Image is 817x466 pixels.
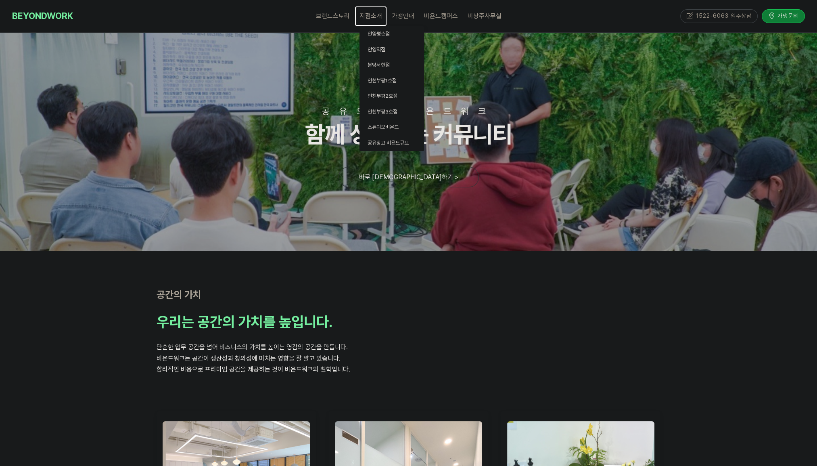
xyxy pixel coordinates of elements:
[157,342,661,353] p: 단순한 업무 공간을 넘어 비즈니스의 가치를 높이는 영감의 공간을 만듭니다.
[368,140,409,146] span: 공유창고 비욘드큐브
[775,12,798,20] span: 가맹문의
[468,12,501,20] span: 비상주사무실
[387,6,419,26] a: 가맹안내
[359,120,424,135] a: 스튜디오비욘드
[316,12,350,20] span: 브랜드스토리
[368,62,390,68] span: 분당서현점
[311,6,355,26] a: 브랜드스토리
[368,93,397,99] span: 인천부평2호점
[157,289,201,300] strong: 공간의 가치
[157,353,661,364] p: 비욘드워크는 공간이 생산성과 창의성에 미치는 영향을 잘 알고 있습니다.
[359,42,424,58] a: 안양역점
[368,46,385,52] span: 안양역점
[392,12,414,20] span: 가맹안내
[359,57,424,73] a: 분당서현점
[157,364,661,375] p: 합리적인 비용으로 프리미엄 공간을 제공하는 것이 비욘드워크의 철학입니다.
[419,6,463,26] a: 비욘드캠퍼스
[359,104,424,120] a: 인천부평3호점
[359,26,424,42] a: 안양평촌점
[368,31,390,37] span: 안양평촌점
[368,78,397,84] span: 인천부평1호점
[359,73,424,89] a: 인천부평1호점
[424,12,458,20] span: 비욘드캠퍼스
[355,6,387,26] a: 지점소개
[157,313,332,331] strong: 우리는 공간의 가치를 높입니다.
[359,12,382,20] span: 지점소개
[368,109,397,115] span: 인천부평3호점
[359,88,424,104] a: 인천부평2호점
[762,9,805,23] a: 가맹문의
[359,135,424,151] a: 공유창고 비욘드큐브
[12,8,73,23] a: BEYONDWORK
[463,6,506,26] a: 비상주사무실
[368,124,399,130] span: 스튜디오비욘드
